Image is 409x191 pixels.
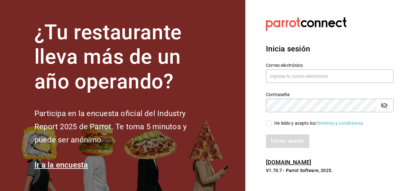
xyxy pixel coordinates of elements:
input: Ingresa tu correo electrónico [266,69,394,83]
h1: ¿Tu restaurante lleva más de un año operando? [34,20,208,94]
h3: Inicia sesión [266,43,394,55]
a: Términos y condiciones. [316,121,364,126]
button: passwordField [379,100,390,111]
a: Ir a la encuesta [34,160,88,169]
p: V1.70.7 - Parrot Software, 2025. [266,167,394,174]
label: Contraseña [266,92,394,96]
div: He leído y acepto los [274,120,364,127]
label: Correo electrónico [266,63,394,67]
a: [DOMAIN_NAME] [266,159,311,166]
h2: Participa en la encuesta oficial del Industry Report 2025 de Parrot. Te toma 5 minutos y puede se... [34,107,208,146]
